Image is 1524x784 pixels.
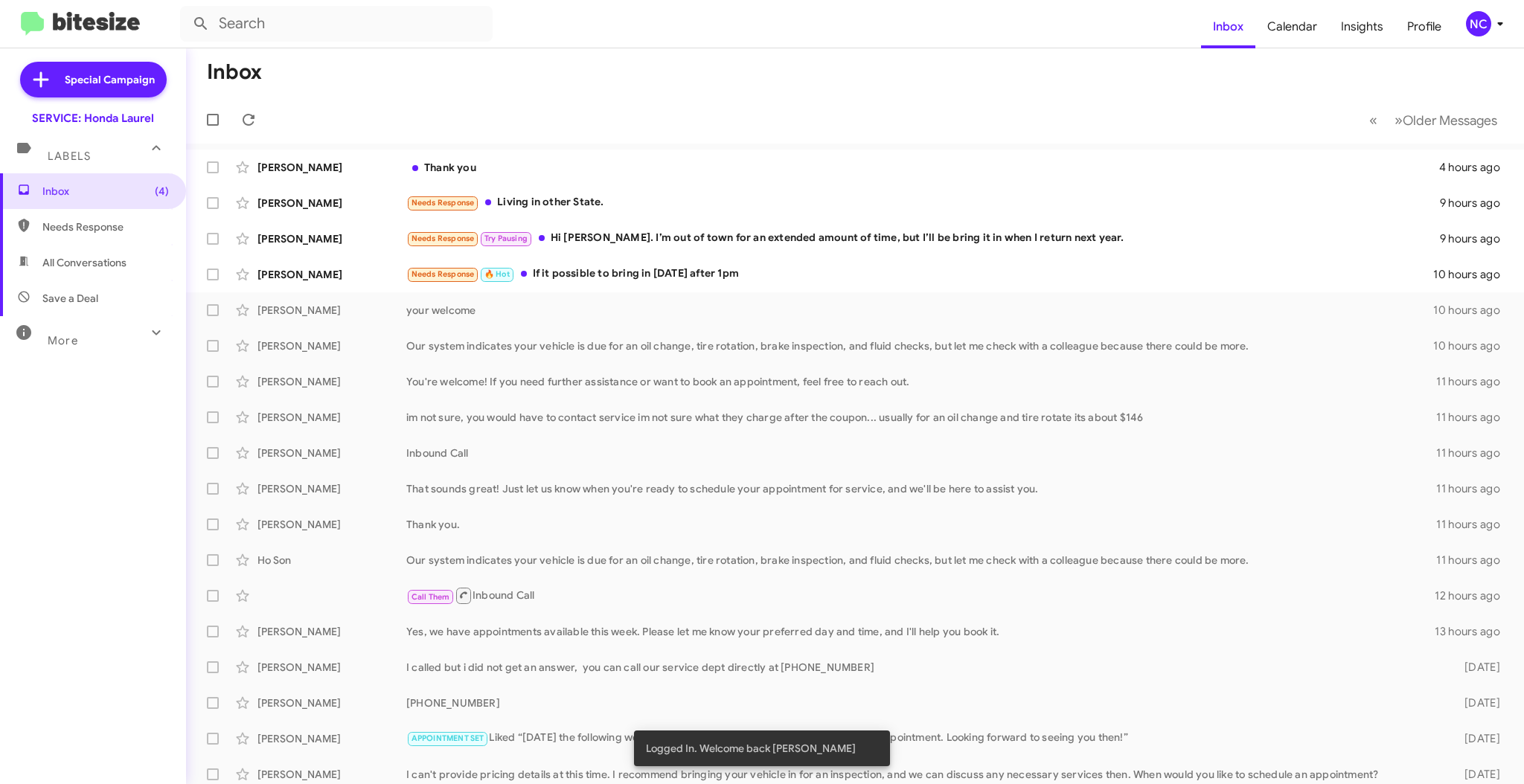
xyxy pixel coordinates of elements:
a: Inbox [1201,5,1255,48]
div: 4 hours ago [1439,160,1512,175]
div: Ho Son [257,553,406,568]
div: I can't provide pricing details at this time. I recommend bringing your vehicle in for an inspect... [406,767,1439,782]
div: NC [1466,11,1491,36]
div: Our system indicates your vehicle is due for an oil change, tire rotation, brake inspection, and ... [406,553,1436,568]
span: Needs Response [412,198,475,208]
div: 11 hours ago [1436,553,1512,568]
div: 10 hours ago [1433,303,1512,318]
div: 13 hours ago [1435,624,1512,639]
div: [PERSON_NAME] [257,374,406,389]
span: Try Pausing [484,234,528,243]
div: [PERSON_NAME] [257,695,406,710]
div: 10 hours ago [1433,338,1512,353]
div: Our system indicates your vehicle is due for an oil change, tire rotation, brake inspection, and ... [406,338,1433,353]
div: Inbound Call [406,446,1436,460]
span: Inbox [42,184,169,199]
input: Search [180,6,493,42]
div: SERVICE: Honda Laurel [32,111,154,126]
div: 11 hours ago [1436,410,1512,425]
a: Profile [1395,5,1453,48]
span: Logged In. Welcome back [PERSON_NAME] [646,741,856,756]
span: All Conversations [42,255,127,270]
div: [PERSON_NAME] [257,660,406,675]
a: Special Campaign [20,62,167,97]
div: Yes, we have appointments available this week. Please let me know your preferred day and time, an... [406,624,1435,639]
div: I called but i did not get an answer, you can call our service dept directly at [PHONE_NUMBER] [406,660,1439,675]
div: [PERSON_NAME] [257,338,406,353]
div: That sounds great! Just let us know when you're ready to schedule your appointment for service, a... [406,481,1436,496]
div: [PERSON_NAME] [257,410,406,425]
button: Previous [1360,105,1386,135]
span: 🔥 Hot [484,269,510,279]
div: [PERSON_NAME] [257,517,406,532]
div: 11 hours ago [1436,446,1512,460]
span: Needs Response [412,269,475,279]
div: [PERSON_NAME] [257,731,406,746]
div: 10 hours ago [1433,267,1512,282]
div: Living in other State. [406,194,1439,211]
div: [PERSON_NAME] [257,767,406,782]
div: [PERSON_NAME] [257,446,406,460]
div: 11 hours ago [1436,517,1512,532]
div: 9 hours ago [1439,196,1512,211]
div: Liked “[DATE] the following week at 8:30 AM works perfectly! I've booked your appointment. Lookin... [406,730,1439,747]
div: [DATE] [1439,660,1512,675]
span: Older Messages [1403,112,1497,129]
span: « [1369,111,1377,129]
div: 9 hours ago [1439,231,1512,246]
button: NC [1453,11,1508,36]
div: 11 hours ago [1436,374,1512,389]
a: Calendar [1255,5,1329,48]
div: [PERSON_NAME] [257,231,406,246]
div: [PERSON_NAME] [257,303,406,318]
div: You're welcome! If you need further assistance or want to book an appointment, feel free to reach... [406,374,1436,389]
span: Labels [48,150,91,163]
div: 12 hours ago [1435,588,1512,603]
div: Thank you. [406,517,1436,532]
button: Next [1386,105,1506,135]
div: If it possible to bring in [DATE] after 1pm [406,266,1433,283]
div: [PERSON_NAME] [257,196,406,211]
span: More [48,334,78,347]
span: APPOINTMENT SET [412,733,484,743]
span: (4) [155,184,169,199]
div: im not sure, you would have to contact service im not sure what they charge after the coupon... u... [406,410,1436,425]
div: [PHONE_NUMBER] [406,695,1439,710]
div: [DATE] [1439,695,1512,710]
a: Insights [1329,5,1395,48]
div: 11 hours ago [1436,481,1512,496]
span: » [1395,111,1403,129]
span: Special Campaign [65,72,155,87]
div: [PERSON_NAME] [257,160,406,175]
div: [PERSON_NAME] [257,481,406,496]
div: Hi [PERSON_NAME]. I’m out of town for an extended amount of time, but I’ll be bring it in when I ... [406,230,1439,247]
div: Inbound Call [406,586,1435,605]
span: Save a Deal [42,291,98,306]
span: Needs Response [412,234,475,243]
span: Needs Response [42,219,169,234]
h1: Inbox [207,60,262,84]
div: Thank you [406,160,1439,175]
div: [PERSON_NAME] [257,624,406,639]
span: Call Them [412,592,450,602]
div: [PERSON_NAME] [257,267,406,282]
nav: Page navigation example [1361,105,1506,135]
div: [DATE] [1439,767,1512,782]
div: your welcome [406,303,1433,318]
div: [DATE] [1439,731,1512,746]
